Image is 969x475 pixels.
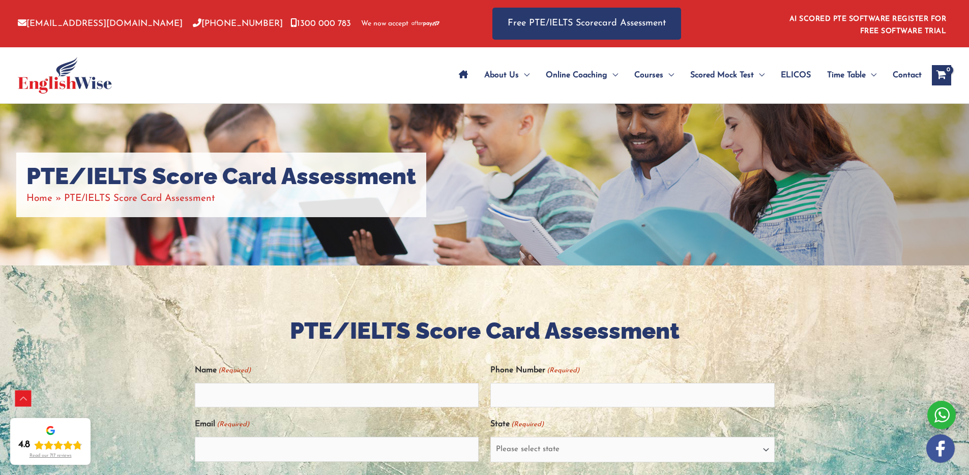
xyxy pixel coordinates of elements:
[819,57,885,93] a: Time TableMenu Toggle
[626,57,682,93] a: CoursesMenu Toggle
[64,194,215,203] span: PTE/IELTS Score Card Assessment
[412,21,439,26] img: Afterpay-Logo
[216,416,249,433] span: (Required)
[361,19,408,29] span: We now accept
[490,362,579,379] label: Phone Number
[932,65,951,85] a: View Shopping Cart, empty
[195,316,775,346] h2: PTE/IELTS Score Card Assessment
[663,57,674,93] span: Menu Toggle
[476,57,538,93] a: About UsMenu Toggle
[26,163,416,190] h1: PTE/IELTS Score Card Assessment
[26,190,416,207] nav: Breadcrumbs
[18,57,112,94] img: cropped-ew-logo
[18,439,30,451] div: 4.8
[195,416,249,433] label: Email
[682,57,773,93] a: Scored Mock TestMenu Toggle
[18,439,82,451] div: Rating: 4.8 out of 5
[18,19,183,28] a: [EMAIL_ADDRESS][DOMAIN_NAME]
[195,362,251,379] label: Name
[926,434,955,463] img: white-facebook.png
[781,57,811,93] span: ELICOS
[451,57,922,93] nav: Site Navigation: Main Menu
[546,362,580,379] span: (Required)
[511,416,544,433] span: (Required)
[490,416,544,433] label: State
[193,19,283,28] a: [PHONE_NUMBER]
[789,15,947,35] a: AI SCORED PTE SOFTWARE REGISTER FOR FREE SOFTWARE TRIAL
[519,57,530,93] span: Menu Toggle
[30,453,72,459] div: Read our 717 reviews
[26,194,52,203] a: Home
[773,57,819,93] a: ELICOS
[634,57,663,93] span: Courses
[893,57,922,93] span: Contact
[754,57,765,93] span: Menu Toggle
[217,362,251,379] span: (Required)
[492,8,681,40] a: Free PTE/IELTS Scorecard Assessment
[546,57,607,93] span: Online Coaching
[690,57,754,93] span: Scored Mock Test
[607,57,618,93] span: Menu Toggle
[484,57,519,93] span: About Us
[538,57,626,93] a: Online CoachingMenu Toggle
[866,57,876,93] span: Menu Toggle
[885,57,922,93] a: Contact
[827,57,866,93] span: Time Table
[783,7,951,40] aside: Header Widget 1
[290,19,351,28] a: 1300 000 783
